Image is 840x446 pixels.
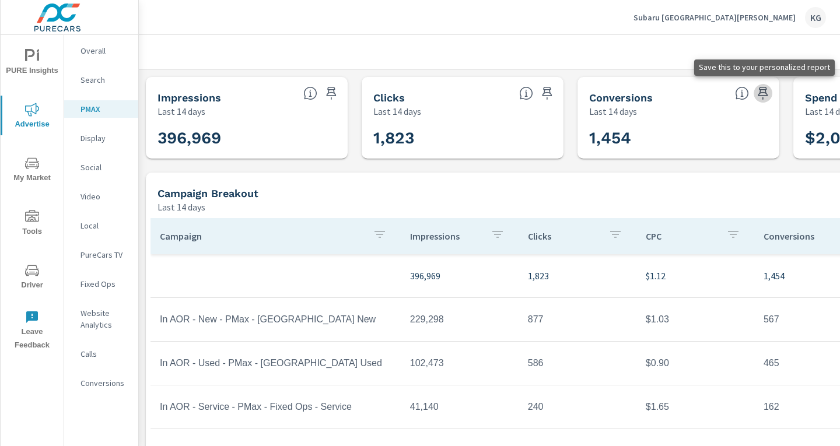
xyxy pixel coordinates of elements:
[157,128,336,148] h3: 396,969
[4,310,60,352] span: Leave Feedback
[633,12,796,23] p: Subaru [GEOGRAPHIC_DATA][PERSON_NAME]
[64,217,138,234] div: Local
[636,349,754,378] td: $0.90
[64,159,138,176] div: Social
[64,345,138,363] div: Calls
[150,392,401,422] td: In AOR - Service - PMax - Fixed Ops - Service
[519,305,636,334] td: 877
[373,128,552,148] h3: 1,823
[646,269,745,283] p: $1.12
[322,84,341,103] span: Save this to your personalized report
[80,377,129,389] p: Conversions
[150,305,401,334] td: In AOR - New - PMax - [GEOGRAPHIC_DATA] New
[80,45,129,57] p: Overall
[589,92,653,104] h5: Conversions
[80,103,129,115] p: PMAX
[303,86,317,100] span: The number of times an ad was shown on your behalf.
[160,230,363,242] p: Campaign
[410,269,509,283] p: 396,969
[80,191,129,202] p: Video
[150,349,401,378] td: In AOR - Used - PMax - [GEOGRAPHIC_DATA] Used
[157,92,221,104] h5: Impressions
[636,392,754,422] td: $1.65
[528,230,599,242] p: Clicks
[4,49,60,78] span: PURE Insights
[735,86,749,100] span: Total Conversions include Actions, Leads and Unmapped.
[646,230,717,242] p: CPC
[64,275,138,293] div: Fixed Ops
[64,100,138,118] div: PMAX
[80,161,129,173] p: Social
[64,304,138,333] div: Website Analytics
[589,104,637,118] p: Last 14 days
[401,305,519,334] td: 229,298
[401,392,519,422] td: 41,140
[410,230,481,242] p: Impressions
[4,210,60,238] span: Tools
[764,230,835,242] p: Conversions
[64,71,138,89] div: Search
[80,132,129,144] p: Display
[157,187,258,199] h5: Campaign Breakout
[589,128,768,148] h3: 1,454
[1,35,64,357] div: nav menu
[805,7,826,28] div: KG
[80,278,129,290] p: Fixed Ops
[64,246,138,264] div: PureCars TV
[636,305,754,334] td: $1.03
[4,264,60,292] span: Driver
[4,103,60,131] span: Advertise
[519,86,533,100] span: The number of times an ad was clicked by a consumer.
[80,249,129,261] p: PureCars TV
[519,392,636,422] td: 240
[373,92,405,104] h5: Clicks
[519,349,636,378] td: 586
[157,200,205,214] p: Last 14 days
[64,42,138,59] div: Overall
[528,269,627,283] p: 1,823
[64,374,138,392] div: Conversions
[157,104,205,118] p: Last 14 days
[64,188,138,205] div: Video
[805,92,837,104] h5: Spend
[401,349,519,378] td: 102,473
[4,156,60,185] span: My Market
[64,129,138,147] div: Display
[80,348,129,360] p: Calls
[80,220,129,231] p: Local
[80,307,129,331] p: Website Analytics
[373,104,421,118] p: Last 14 days
[80,74,129,86] p: Search
[538,84,556,103] span: Save this to your personalized report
